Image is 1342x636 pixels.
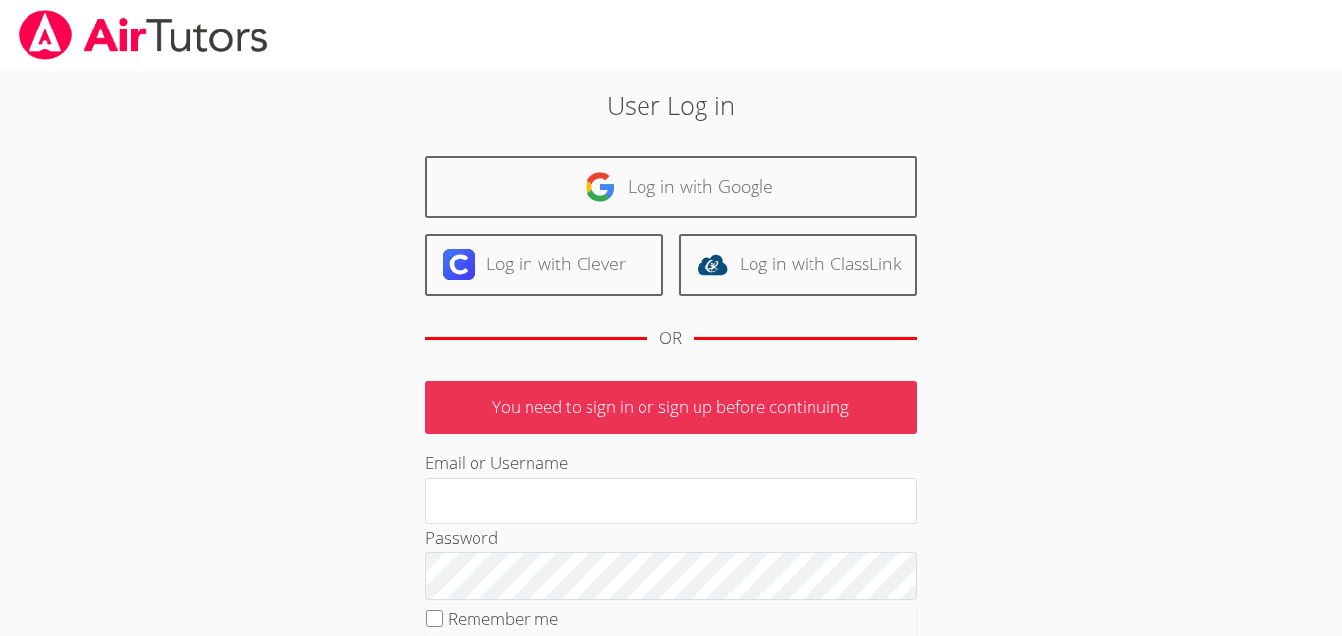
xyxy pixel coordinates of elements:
a: Log in with Clever [425,234,663,296]
img: google-logo-50288ca7cdecda66e5e0955fdab243c47b7ad437acaf1139b6f446037453330a.svg [585,171,616,202]
img: airtutors_banner-c4298cdbf04f3fff15de1276eac7730deb9818008684d7c2e4769d2f7ddbe033.png [17,10,270,60]
a: Log in with Google [425,156,917,218]
a: Log in with ClassLink [679,234,917,296]
label: Remember me [448,607,558,630]
label: Email or Username [425,451,568,474]
h2: User Log in [308,87,1034,124]
div: OR [659,324,682,353]
label: Password [425,526,498,549]
p: You need to sign in or sign up before continuing [425,381,917,434]
img: classlink-logo-d6bb404cc1216ec64c9a2012d9dc4662098be43eaf13dc465df04b49fa7ab582.svg [697,249,728,280]
img: clever-logo-6eab21bc6e7a338710f1a6ff85c0baf02591cd810cc4098c63d3a4b26e2feb20.svg [443,249,475,280]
